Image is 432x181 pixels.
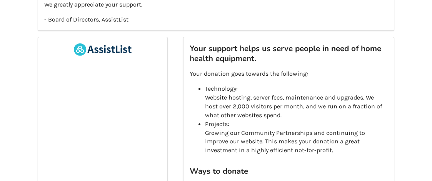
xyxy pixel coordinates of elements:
[44,0,388,9] p: We greatly appreciate your support.
[205,120,388,155] p: Projects: Growing our Community Partnerships and continuing to improve our website. This makes yo...
[74,43,132,56] img: assistlist-logo
[44,15,388,24] p: - Board of Directors, AssistList
[190,43,388,64] h3: Your support helps us serve people in need of home health equipment.
[190,70,388,78] p: Your donation goes towards the following:
[205,85,388,120] p: Technology: Website hosting, server fees, maintenance and upgrades. We host over 2,000 visitors p...
[190,166,388,176] h3: Ways to donate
